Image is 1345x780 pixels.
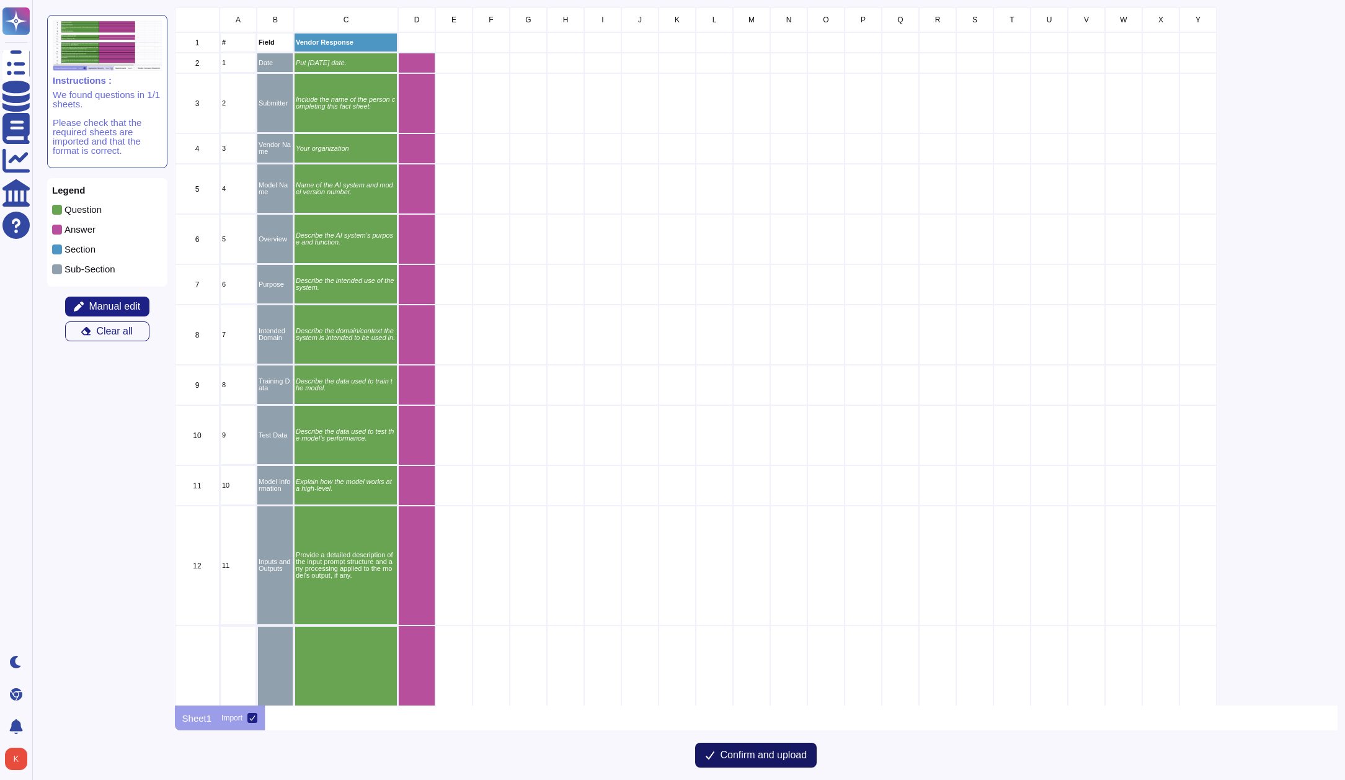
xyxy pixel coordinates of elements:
[221,714,242,722] div: Import
[52,186,162,195] p: Legend
[638,16,642,24] span: J
[972,16,977,24] span: S
[414,16,419,24] span: D
[53,76,162,85] p: Instructions :
[562,16,568,24] span: H
[259,281,291,288] p: Purpose
[1158,16,1163,24] span: X
[222,100,254,107] p: 2
[296,428,396,442] p: Describe the data used to test the model’s performance.
[175,53,220,73] div: 2
[296,478,396,492] p: Explain how the model works at a high-level.
[296,277,396,291] p: Describe the intended use of the system.
[296,552,396,579] p: Provide a detailed description of the input prompt structure and any processing applied to the mo...
[175,305,220,365] div: 8
[273,16,278,24] span: B
[175,133,220,164] div: 4
[175,465,220,506] div: 11
[259,432,291,439] p: Test Data
[175,164,220,214] div: 5
[64,225,95,234] p: Answer
[175,214,220,264] div: 6
[259,558,291,572] p: Inputs and Outputs
[222,482,254,489] p: 10
[720,750,807,760] span: Confirm and upload
[451,16,456,24] span: E
[175,73,220,133] div: 3
[343,16,348,24] span: C
[175,32,220,53] div: 1
[259,141,291,155] p: Vendor Name
[1046,16,1052,24] span: U
[182,714,212,723] p: Sheet1
[53,20,162,71] img: instruction
[675,16,680,24] span: K
[259,60,291,66] p: Date
[259,378,291,392] p: Training Data
[489,16,493,24] span: F
[296,145,396,152] p: Your organization
[786,16,791,24] span: N
[222,60,254,66] p: 1
[64,244,95,254] p: Section
[897,16,903,24] span: Q
[712,16,716,24] span: L
[175,7,1338,706] div: grid
[175,365,220,405] div: 9
[222,186,254,192] p: 4
[748,16,755,24] span: M
[259,478,291,492] p: Model Information
[296,96,396,110] p: Include the name of the person completing this fact sheet.
[222,562,254,569] p: 11
[296,60,396,66] p: Put [DATE] date.
[934,16,940,24] span: R
[259,39,291,46] p: Field
[64,264,115,274] p: Sub-Section
[695,743,817,768] button: Confirm and upload
[525,16,531,24] span: G
[259,328,291,341] p: Intended Domain
[2,745,36,773] button: user
[259,100,291,107] p: Submitter
[1196,16,1201,24] span: Y
[96,326,133,336] span: Clear all
[296,39,396,46] p: Vendor Response
[222,236,254,243] p: 5
[65,297,149,316] button: Manual edit
[222,39,254,46] p: #
[222,331,254,338] p: 7
[222,432,254,439] p: 9
[236,16,241,24] span: A
[296,328,396,341] p: Describe the domain/context the system is intended to be used in.
[5,748,27,770] img: user
[64,205,102,214] p: Question
[175,405,220,465] div: 10
[222,281,254,288] p: 6
[222,382,254,388] p: 8
[65,321,149,341] button: Clear all
[296,182,396,195] p: Name of the AI system and model version number.
[1084,16,1089,24] span: V
[222,145,254,152] p: 3
[296,378,396,392] p: Describe the data used to train the model.
[601,16,603,24] span: I
[175,506,220,625] div: 12
[53,90,162,155] p: We found questions in 1/1 sheets. Please check that the required sheets are imported and that the...
[175,264,220,305] div: 7
[823,16,828,24] span: O
[296,232,396,246] p: Describe the AI system’s purpose and function.
[259,182,291,195] p: Model Name
[89,302,140,312] span: Manual edit
[861,16,866,24] span: P
[259,236,291,243] p: Overview
[1010,16,1014,24] span: T
[1120,16,1127,24] span: W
